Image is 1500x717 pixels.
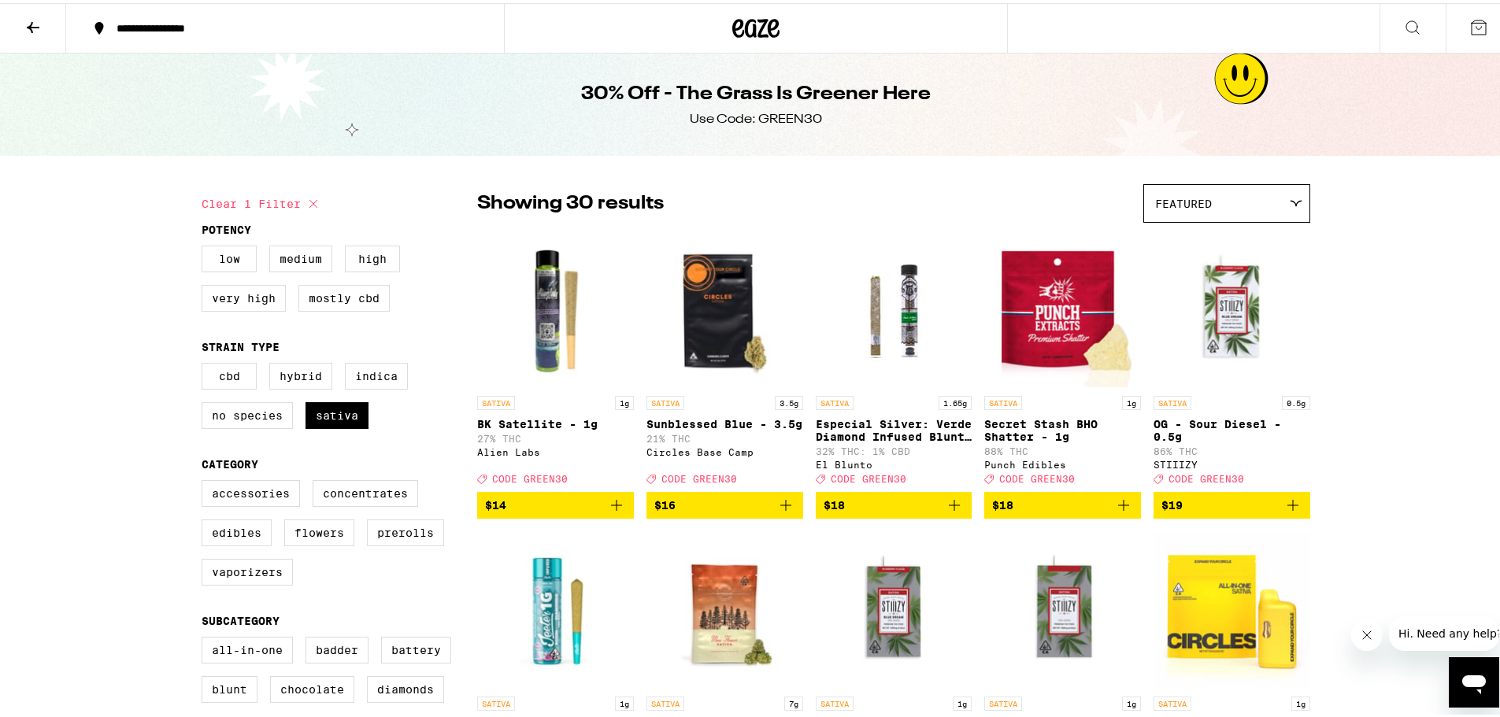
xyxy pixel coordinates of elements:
p: SATIVA [1154,393,1191,407]
legend: Strain Type [202,338,280,350]
p: 32% THC: 1% CBD [816,443,972,453]
p: SATIVA [816,693,854,708]
label: Badder [306,634,369,660]
iframe: Button to launch messaging window [1449,654,1499,704]
button: Add to bag [1154,489,1310,516]
button: Add to bag [646,489,803,516]
p: 1g [1291,693,1310,708]
p: 1g [615,693,634,708]
img: STIIIZY - OG - Blue Dream - 1g [816,528,972,686]
span: CODE GREEN30 [492,471,568,481]
span: Featured [1155,194,1212,207]
img: Circles Base Camp - Sunblessed Blue - 3.5g [646,227,803,385]
label: Chocolate [270,673,354,700]
span: CODE GREEN30 [661,471,737,481]
p: 21% THC [646,431,803,441]
p: SATIVA [477,693,515,708]
h1: 30% Off - The Grass Is Greener Here [581,78,931,105]
label: Accessories [202,477,300,504]
iframe: Message from company [1389,613,1499,648]
legend: Potency [202,220,251,233]
p: 1g [953,693,972,708]
button: Add to bag [816,489,972,516]
label: Vaporizers [202,556,293,582]
span: $14 [485,496,506,508]
span: $18 [992,496,1013,508]
img: STIIIZY - OG - Strawberry Cough - 1g [984,528,1141,686]
label: Hybrid [269,360,332,386]
img: STIIIZY - OG - Sour Diesel - 0.5g [1154,227,1310,385]
div: Punch Edibles [984,456,1141,467]
a: Open page for Especial Silver: Verde Diamond Infused Blunt - 1.65g from El Blunto [816,227,972,489]
label: Very High [202,282,286,309]
label: High [345,242,400,269]
label: Battery [381,634,451,660]
p: 1.65g [939,393,972,407]
label: Flowers [284,516,354,543]
button: Clear 1 filter [202,181,323,220]
p: BK Satellite - 1g [477,415,634,427]
label: Diamonds [367,673,444,700]
label: Medium [269,242,332,269]
label: CBD [202,360,257,386]
img: Alien Labs - BK Satellite - 1g [477,227,634,385]
p: SATIVA [816,393,854,407]
span: $19 [1161,496,1183,508]
p: Secret Stash BHO Shatter - 1g [984,415,1141,440]
button: Add to bag [984,489,1141,516]
p: SATIVA [646,393,684,407]
span: Hi. Need any help? [9,11,113,24]
legend: Subcategory [202,612,280,624]
label: No Species [202,399,293,426]
p: 7g [784,693,803,708]
p: Sunblessed Blue - 3.5g [646,415,803,427]
span: $16 [654,496,676,508]
p: OG - Sour Diesel - 0.5g [1154,415,1310,440]
span: CODE GREEN30 [999,471,1075,481]
div: Circles Base Camp [646,444,803,454]
img: Jeeter - Mai Tai Quad Infused - 1g [477,528,634,686]
img: El Blunto - Especial Silver: Verde Diamond Infused Blunt - 1.65g [816,227,972,385]
div: STIIIZY [1154,456,1310,467]
p: Especial Silver: Verde Diamond Infused Blunt - 1.65g [816,415,972,440]
legend: Category [202,455,258,468]
a: Open page for Secret Stash BHO Shatter - 1g from Punch Edibles [984,227,1141,489]
p: SATIVA [477,393,515,407]
p: SATIVA [1154,693,1191,708]
span: CODE GREEN30 [831,471,906,481]
label: Low [202,242,257,269]
iframe: Close message [1351,616,1383,648]
p: Showing 30 results [477,187,664,214]
div: El Blunto [816,456,972,467]
label: Sativa [306,399,369,426]
div: Use Code: GREEN30 [690,108,822,125]
p: SATIVA [984,693,1022,708]
p: 1g [1122,393,1141,407]
p: 88% THC [984,443,1141,453]
span: CODE GREEN30 [1169,471,1244,481]
a: Open page for OG - Sour Diesel - 0.5g from STIIIZY [1154,227,1310,489]
label: Blunt [202,673,257,700]
button: Add to bag [477,489,634,516]
label: Mostly CBD [298,282,390,309]
p: 3.5g [775,393,803,407]
p: 86% THC [1154,443,1310,453]
div: Alien Labs [477,444,634,454]
p: 1g [615,393,634,407]
p: SATIVA [984,393,1022,407]
img: Circles Base Camp - Banana Runtz AIO - 1g [1154,528,1310,686]
p: 27% THC [477,431,634,441]
a: Open page for Sunblessed Blue - 3.5g from Circles Base Camp [646,227,803,489]
p: 0.5g [1282,393,1310,407]
label: Prerolls [367,516,444,543]
span: $18 [824,496,845,508]
label: Edibles [202,516,272,543]
label: Concentrates [313,477,418,504]
img: Humboldt Farms - Papaya Bomb Mini's - 7g [646,528,803,686]
p: SATIVA [646,693,684,708]
img: Punch Edibles - Secret Stash BHO Shatter - 1g [984,227,1141,385]
label: All-In-One [202,634,293,660]
p: 1g [1122,693,1141,708]
label: Indica [345,360,408,386]
a: Open page for BK Satellite - 1g from Alien Labs [477,227,634,489]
